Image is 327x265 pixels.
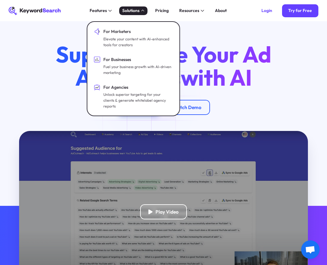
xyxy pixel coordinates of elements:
div: Watch Demo [173,104,201,111]
div: About [215,7,227,14]
a: For AgenciesUnlock superior targeting for your clients & generate whitelabel agency reports [91,81,176,112]
div: For Businesses [103,56,172,63]
div: Solutions [122,7,139,14]
div: Elevate your content with AI-enhanced tools for creators [103,36,172,48]
a: Open chat [301,240,320,259]
a: For MarketersElevate your content with AI-enhanced tools for creators [91,25,176,51]
div: Pricing [155,7,169,14]
a: Try for Free [282,4,319,17]
div: Features [90,7,107,14]
a: Pricing [152,6,172,15]
span: with AI [181,63,252,92]
div: Try for Free [288,8,312,13]
div: For Marketers [103,28,172,35]
nav: Solutions [87,21,180,116]
div: Login [261,8,272,13]
div: For Agencies [103,84,172,91]
div: Resources [179,7,199,14]
h1: Supercharge Your Ad Audiences [46,43,281,89]
div: Unlock superior targeting for your clients & generate whitelabel agency reports [103,92,172,109]
div: Fuel your business growth with AI-driven marketing [103,64,172,75]
div: Play Video [155,209,179,215]
a: About [212,6,230,15]
a: For BusinessesFuel your business growth with AI-driven marketing [91,53,176,79]
a: Login [255,4,279,17]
